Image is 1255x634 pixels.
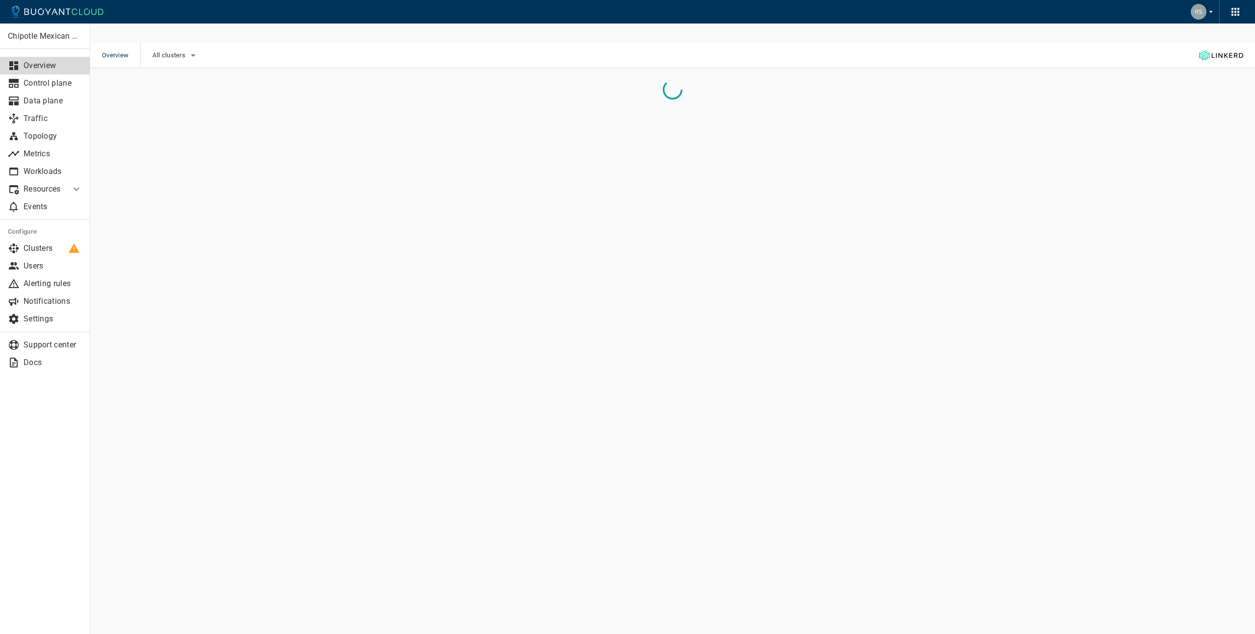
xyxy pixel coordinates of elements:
p: Notifications [24,296,82,306]
p: Data plane [24,96,82,106]
button: All clusters [152,48,199,63]
h5: Configure [8,228,82,236]
span: All clusters [152,51,187,59]
p: Overview [24,61,82,71]
p: Traffic [24,114,82,123]
p: Alerting rules [24,279,82,289]
p: Control plane [24,78,82,88]
p: Metrics [24,149,82,159]
p: Resources [24,184,63,194]
p: Users [24,261,82,271]
p: Topology [24,131,82,141]
p: Docs [24,358,82,367]
p: Settings [24,314,82,324]
p: Workloads [24,167,82,176]
p: Clusters [24,244,82,253]
p: Support center [24,340,82,350]
span: Overview [102,43,140,68]
p: Events [24,202,82,212]
img: Rick Sheets [1191,4,1206,20]
p: Chipotle Mexican Grill [8,31,82,41]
